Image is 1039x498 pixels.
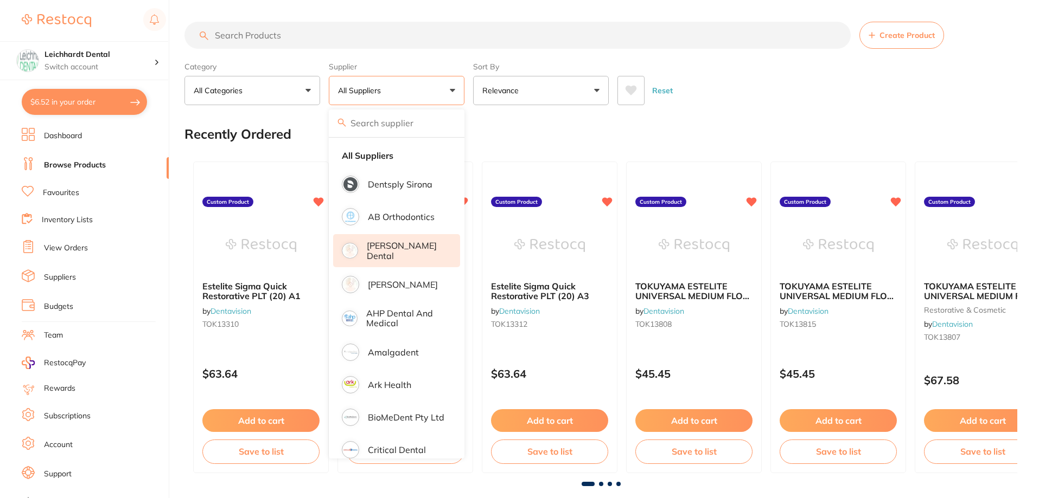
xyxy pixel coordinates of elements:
a: Dentavision [643,306,684,316]
p: [PERSON_NAME] dental [367,241,445,261]
p: BioMeDent Pty Ltd [368,412,444,422]
button: Save to list [202,439,320,463]
p: $63.64 [202,367,320,380]
a: Dashboard [44,131,82,141]
a: Support [44,469,72,480]
span: Create Product [879,31,935,40]
a: Favourites [43,187,79,198]
button: Reset [649,76,676,105]
img: Adam dental [343,244,356,257]
p: Ark Health [368,380,411,390]
button: All Categories [184,76,320,105]
p: [PERSON_NAME] [368,280,438,289]
span: by [491,306,540,316]
b: Estelite Sigma Quick Restorative PLT (20) A1 [202,281,320,301]
a: Budgets [44,301,73,312]
strong: All Suppliers [342,151,393,160]
img: AHP Dental and Medical [343,312,356,325]
button: Save to list [635,439,753,463]
span: by [202,306,251,316]
img: BioMeDent Pty Ltd [343,410,358,424]
label: Custom Product [780,197,831,208]
img: Dentsply Sirona [343,177,358,191]
label: Custom Product [924,197,975,208]
a: Team [44,330,63,341]
small: TOK13310 [202,320,320,328]
a: Inventory Lists [42,215,93,225]
b: TOKUYAMA ESTELITE UNIVERSAL MEDIUM FLOW RESTORATIVE SYRINGE OPA3 3.0G [780,281,897,301]
p: Critical Dental [368,445,426,455]
input: Search supplier [329,109,464,137]
a: Dentavision [211,306,251,316]
img: Adam Dental [343,277,358,292]
button: Save to list [780,439,897,463]
button: All Suppliers [329,76,464,105]
b: Estelite Sigma Quick Restorative PLT (20) A3 [491,281,608,301]
img: Estelite Sigma Quick Restorative PLT (20) A1 [226,218,296,273]
p: AB Orthodontics [368,212,435,222]
a: Dentavision [788,306,828,316]
img: Ark Health [343,378,358,392]
span: by [780,306,828,316]
p: All Categories [194,85,247,96]
p: Dentsply Sirona [368,179,432,189]
b: TOKUYAMA ESTELITE UNIVERSAL MEDIUM FLOW RESTORATIVE SYRINGE A2 3.0G [635,281,753,301]
button: Add to cart [780,409,897,432]
a: Restocq Logo [22,8,91,33]
img: Restocq Logo [22,14,91,27]
a: Dentavision [499,306,540,316]
a: Rewards [44,383,75,394]
label: Supplier [329,62,464,72]
label: Custom Product [202,197,253,208]
a: View Orders [44,243,88,254]
a: Subscriptions [44,411,91,422]
p: All Suppliers [338,85,385,96]
button: Relevance [473,76,609,105]
a: RestocqPay [22,357,86,369]
img: Estelite Sigma Quick Restorative PLT (20) A3 [514,218,585,273]
small: TOK13808 [635,320,753,328]
p: AHP Dental and Medical [366,308,445,328]
h2: Recently Ordered [184,127,291,142]
label: Category [184,62,320,72]
label: Sort By [473,62,609,72]
img: TOKUYAMA ESTELITE UNIVERSAL MEDIUM FLOW RESTORATIVE SYRINGE OPA3 3.0G [803,218,874,273]
span: by [635,306,684,316]
span: RestocqPay [44,358,86,368]
input: Search Products [184,22,851,49]
p: $63.64 [491,367,608,380]
img: Leichhardt Dental [17,50,39,72]
p: $45.45 [780,367,897,380]
label: Custom Product [635,197,686,208]
a: Suppliers [44,272,76,283]
label: Custom Product [491,197,542,208]
button: Add to cart [202,409,320,432]
span: by [924,319,973,329]
button: Add to cart [491,409,608,432]
small: TOK13312 [491,320,608,328]
a: Dentavision [932,319,973,329]
p: Switch account [44,62,154,73]
img: Amalgadent [343,345,358,359]
img: TOKUYAMA ESTELITE UNIVERSAL MEDIUM FLOW RESTORATIVE SYRINGE A1 3.0G [947,218,1018,273]
button: Create Product [859,22,944,49]
p: Amalgadent [368,347,419,357]
h4: Leichhardt Dental [44,49,154,60]
button: Add to cart [635,409,753,432]
button: $6.52 in your order [22,89,147,115]
li: Clear selection [333,144,460,167]
button: Save to list [491,439,608,463]
img: TOKUYAMA ESTELITE UNIVERSAL MEDIUM FLOW RESTORATIVE SYRINGE A2 3.0G [659,218,729,273]
p: Relevance [482,85,523,96]
a: Account [44,439,73,450]
small: TOK13815 [780,320,897,328]
img: AB Orthodontics [343,210,358,224]
p: $45.45 [635,367,753,380]
img: RestocqPay [22,357,35,369]
a: Browse Products [44,160,106,171]
img: Critical Dental [343,443,358,457]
